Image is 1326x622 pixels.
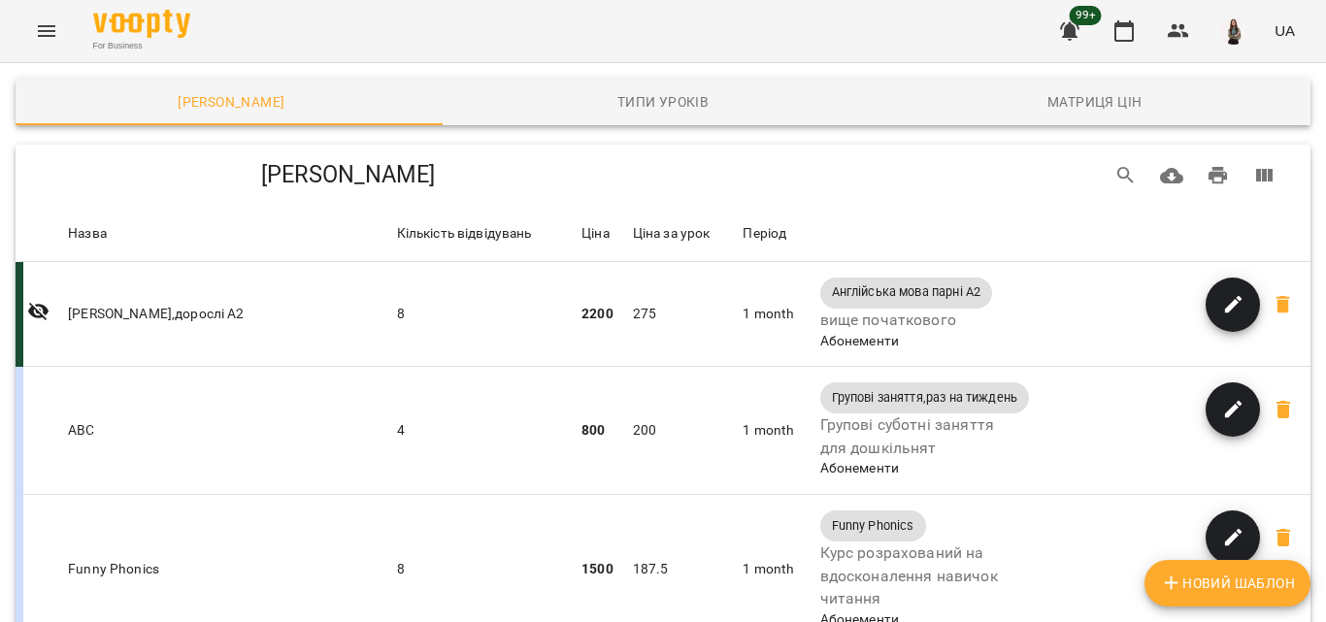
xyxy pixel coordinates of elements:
[820,541,1014,610] p: Курс розрахований на вдосконалення навичок читання
[581,306,613,321] b: 2200
[629,262,740,367] td: 275
[393,262,579,367] td: 8
[27,90,436,114] span: [PERSON_NAME]
[93,40,190,52] span: For Business
[1160,572,1295,595] span: Новий Шаблон
[68,222,107,246] div: Sort
[633,222,736,246] span: Ціна за урок
[39,160,657,190] h5: [PERSON_NAME]
[820,413,1014,459] p: Групові суботні заняття для дошкільнят
[1260,514,1307,561] span: Ви впевнені, що хочете видалити Funny Phonics?
[820,309,1014,332] p: вище початкового
[890,90,1299,114] span: Матриця цін
[581,222,610,246] div: Sort
[1103,152,1149,199] button: Search
[820,459,1307,478] div: Абонементи
[743,222,786,246] div: Період
[1267,13,1303,49] button: UA
[820,517,926,535] span: Funny Phonics
[1144,560,1310,606] button: Новий Шаблон
[1260,386,1307,433] span: Ви впевнені, що хочете видалити АВС?
[633,222,711,246] div: Ціна за урок
[581,561,613,576] b: 1500
[397,222,575,246] span: Кількість відвідувань
[23,8,70,54] button: Menu
[739,262,815,367] td: 1 month
[1241,152,1287,199] button: View Columns
[633,222,711,246] div: Sort
[64,262,392,367] td: [PERSON_NAME],дорослі А2
[397,222,532,246] div: Кількість відвідувань
[1275,20,1295,41] span: UA
[1220,17,1247,45] img: 6aba04e32ee3c657c737aeeda4e83600.jpg
[68,222,107,246] div: Назва
[459,90,868,114] span: Типи уроків
[739,367,815,495] td: 1 month
[16,145,1310,207] div: Table Toolbar
[64,367,392,495] td: АВС
[93,10,190,38] img: Voopty Logo
[629,367,740,495] td: 200
[820,283,993,301] span: Англійська мова парні А2
[581,422,605,438] b: 800
[820,389,1029,407] span: Групові заняття,раз на тиждень
[393,367,579,495] td: 4
[743,222,786,246] div: Sort
[1070,6,1102,25] span: 99+
[820,332,1307,351] div: Абонементи
[581,222,610,246] div: Ціна
[1148,152,1195,199] button: Завантажити CSV
[1195,152,1242,199] button: Друк
[397,222,532,246] div: Sort
[743,222,812,246] span: Період
[581,222,625,246] span: Ціна
[1260,281,1307,328] span: Ви впевнені, що хочете видалити Парні,дорослі А2?
[68,222,388,246] span: Назва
